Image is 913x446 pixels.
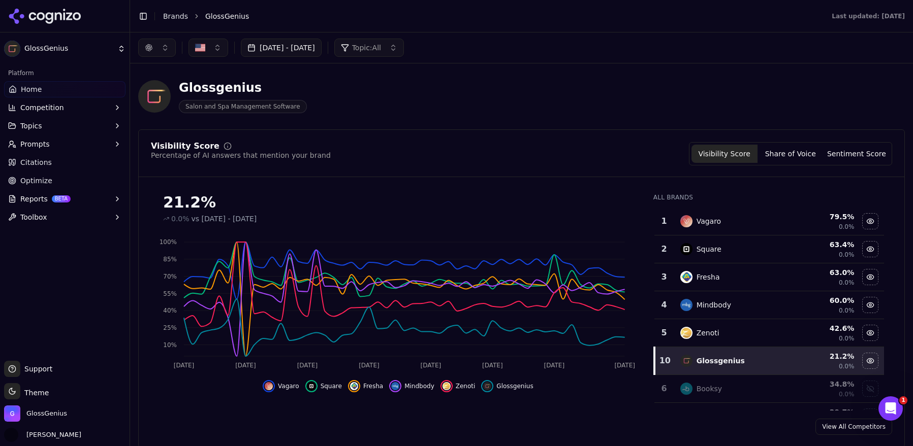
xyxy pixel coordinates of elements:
span: Fresha [363,382,383,390]
button: Show booksy data [862,381,878,397]
img: zenoti [680,327,692,339]
div: Mindbody [697,300,731,310]
span: Toolbox [20,212,47,222]
button: [DATE] - [DATE] [241,39,322,57]
button: Toolbox [4,209,125,225]
button: Hide mindbody data [862,297,878,313]
div: 21.2% [163,193,633,212]
img: booksy [680,383,692,395]
span: 0.0% [839,362,855,370]
button: ReportsBETA [4,191,125,207]
tspan: 85% [163,256,177,263]
button: Competition [4,99,125,116]
div: Last updated: [DATE] [832,12,905,20]
div: Glossgenius [179,80,307,96]
tspan: [DATE] [235,362,256,369]
span: Theme [20,389,49,397]
tspan: 100% [160,238,177,246]
div: Square [697,244,721,254]
img: glossgenius [483,382,491,390]
span: Topic: All [352,43,381,53]
span: GlossGenius [24,44,113,53]
a: Optimize [4,173,125,189]
img: United States [195,43,205,53]
tspan: [DATE] [297,362,318,369]
div: 21.2 % [795,351,855,361]
tr: 3freshaFresha63.0%0.0%Hide fresha data [654,263,884,291]
img: GlossGenius [138,80,171,113]
div: 63.0 % [795,267,855,278]
div: 2 [658,243,670,255]
img: Lauren Guberman [4,428,18,442]
button: Prompts [4,136,125,152]
div: All Brands [653,193,884,201]
button: Hide glossgenius data [862,353,878,369]
span: 0.0% [839,390,855,398]
div: 29.7 % [795,407,855,417]
button: Hide fresha data [862,269,878,285]
div: Visibility Score [151,142,219,150]
div: Zenoti [697,328,719,338]
a: Home [4,81,125,97]
img: vagaro [680,215,692,227]
div: 79.5 % [795,212,855,222]
img: GlossGenius [4,405,20,422]
a: Brands [163,12,188,20]
tspan: [DATE] [614,362,635,369]
tspan: [DATE] [544,362,565,369]
span: vs [DATE] - [DATE] [192,214,257,224]
div: 60.0 % [795,295,855,305]
span: Citations [20,157,52,167]
div: Booksy [697,384,722,394]
div: 10 [659,355,670,367]
button: Hide fresha data [348,380,383,392]
tspan: 10% [163,341,177,349]
button: Share of Voice [758,145,824,163]
span: 0.0% [839,251,855,259]
button: Hide vagaro data [862,213,878,229]
span: Zenoti [456,382,476,390]
img: square [680,243,692,255]
span: Vagaro [278,382,299,390]
a: View All Competitors [815,419,892,435]
span: Mindbody [404,382,434,390]
tr: 2squareSquare63.4%0.0%Hide square data [654,235,884,263]
button: Topics [4,118,125,134]
tspan: [DATE] [359,362,380,369]
button: Hide vagaro data [263,380,299,392]
span: 0.0% [171,214,190,224]
span: Prompts [20,139,50,149]
button: Hide mindbody data [389,380,434,392]
img: mindbody [391,382,399,390]
button: Visibility Score [691,145,758,163]
tspan: 55% [163,290,177,297]
div: 6 [658,383,670,395]
tspan: 40% [163,307,177,314]
tr: 10glossgeniusGlossgenius21.2%0.0%Hide glossgenius data [654,347,884,375]
button: Hide zenoti data [440,380,476,392]
span: GlossGenius [26,409,67,418]
button: Hide zenoti data [862,325,878,341]
img: mindbody [680,299,692,311]
span: Salon and Spa Management Software [179,100,307,113]
a: Citations [4,154,125,170]
button: Hide square data [862,241,878,257]
div: Percentage of AI answers that mention your brand [151,150,331,160]
img: fresha [680,271,692,283]
img: glossgenius [680,355,692,367]
tr: 5zenotiZenoti42.6%0.0%Hide zenoti data [654,319,884,347]
img: GlossGenius [4,41,20,57]
button: Open user button [4,428,81,442]
tspan: 70% [163,273,177,280]
button: Sentiment Score [824,145,890,163]
span: 0.0% [839,223,855,231]
div: 4 [658,299,670,311]
span: Glossgenius [496,382,533,390]
div: 1 [658,215,670,227]
div: Fresha [697,272,720,282]
div: Vagaro [697,216,721,226]
div: 63.4 % [795,239,855,250]
span: Reports [20,194,48,204]
span: 0.0% [839,334,855,342]
span: BETA [52,195,71,202]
